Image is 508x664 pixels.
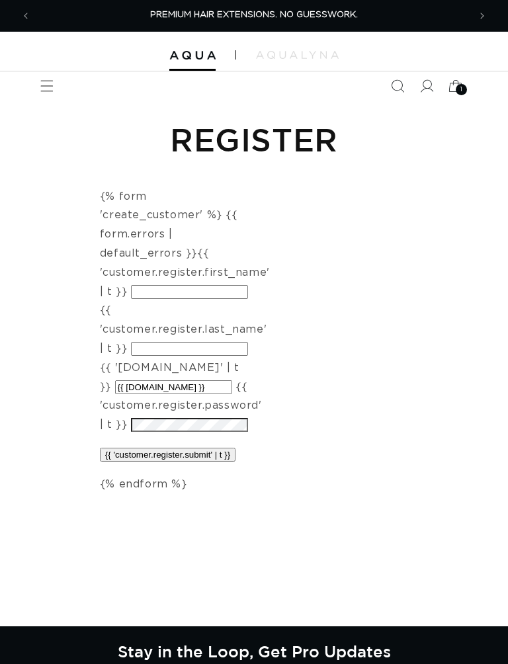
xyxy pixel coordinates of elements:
[100,305,267,354] label: {{ 'customer.register.last_name' | t }}
[468,1,497,30] button: Next announcement
[442,601,508,664] iframe: Chat Widget
[100,448,235,462] input: {{ 'customer.register.submit' | t }}
[118,642,391,661] h2: Stay in the Loop, Get Pro Updates
[100,187,249,494] div: {% form 'create_customer' %} {{ form.errors | default_errors }} {% endform %}
[150,11,358,19] span: PREMIUM HAIR EXTENSIONS. NO GUESSWORK.
[11,1,40,30] button: Previous announcement
[169,51,216,60] img: Aqua Hair Extensions
[32,71,62,101] summary: Menu
[256,51,339,59] img: aqualyna.com
[100,382,262,431] label: {{ 'customer.register.password' | t }}
[460,84,463,95] span: 1
[60,119,448,160] h1: Register
[383,71,412,101] summary: Search
[100,362,239,392] label: {{ '[DOMAIN_NAME]' | t }}
[100,248,270,297] label: {{ 'customer.register.first_name' | t }}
